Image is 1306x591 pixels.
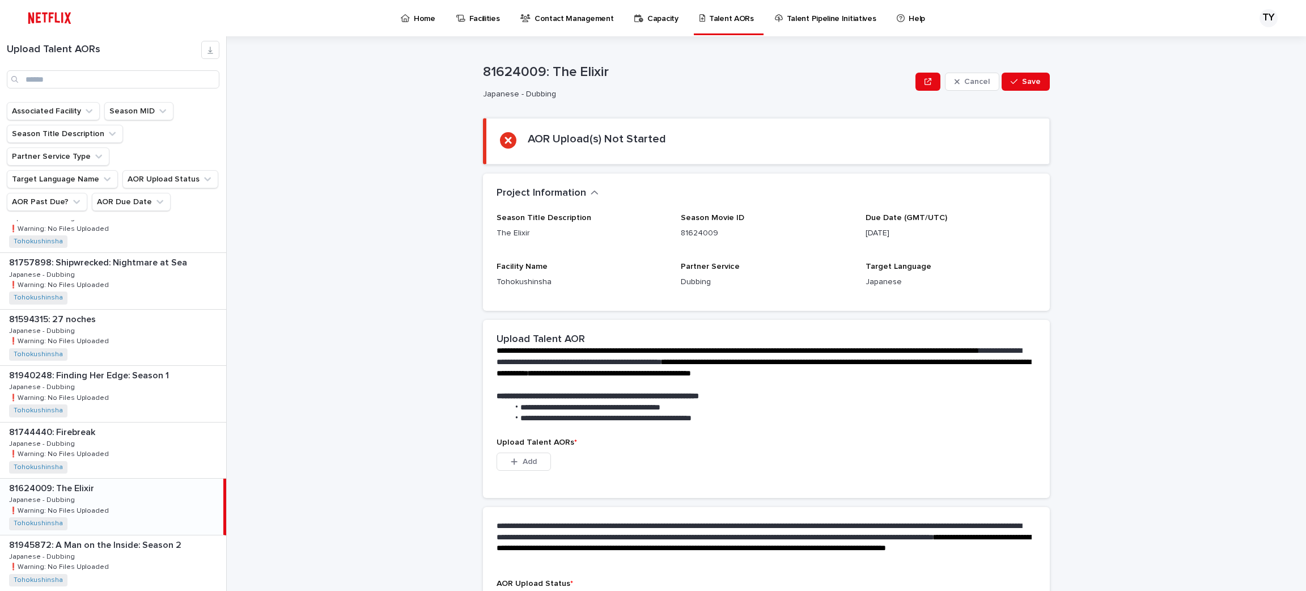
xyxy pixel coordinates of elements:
a: Tohokushinsha [14,407,63,415]
span: Add [523,458,537,466]
button: Cancel [945,73,999,91]
p: 81594315: 27 noches [9,312,98,325]
span: Cancel [964,78,990,86]
p: The Elixir [497,227,667,239]
p: ❗️Warning: No Files Uploaded [9,561,111,571]
a: Tohokushinsha [14,294,63,302]
button: Partner Service Type [7,147,109,166]
button: Season Title Description [7,125,123,143]
span: Facility Name [497,263,548,271]
p: 81624009: The Elixir [9,481,96,494]
p: Tohokushinsha [497,276,667,288]
p: ❗️Warning: No Files Uploaded [9,335,111,345]
p: Japanese - Dubbing [9,325,77,335]
a: Tohokushinsha [14,576,63,584]
p: Japanese - Dubbing [9,381,77,391]
h2: AOR Upload(s) Not Started [528,132,666,146]
p: 81757898: Shipwrecked: Nightmare at Sea [9,255,189,268]
span: Upload Talent AORs [497,438,577,446]
h1: Upload Talent AORs [7,44,201,56]
span: Partner Service [681,263,740,271]
button: Season MID [104,102,173,120]
p: 81624009: The Elixir [483,64,911,81]
div: TY [1260,9,1278,27]
p: 81945872: A Man on the Inside: Season 2 [9,538,184,551]
a: Tohokushinsha [14,351,63,358]
span: Season Movie ID [681,214,744,222]
p: 81744440: Firebreak [9,425,97,438]
span: AOR Upload Status [497,580,573,588]
button: Associated Facility [7,102,100,120]
p: [DATE] [866,227,1036,239]
p: Dubbing [681,276,851,288]
p: ❗️Warning: No Files Uploaded [9,223,111,233]
p: 81940248: Finding Her Edge: Season 1 [9,368,171,381]
h2: Project Information [497,187,586,200]
button: Target Language Name [7,170,118,188]
p: ❗️Warning: No Files Uploaded [9,448,111,458]
a: Tohokushinsha [14,463,63,471]
button: Save [1002,73,1050,91]
p: Japanese - Dubbing [9,438,77,448]
p: 81624009 [681,227,851,239]
p: Japanese - Dubbing [9,269,77,279]
span: Save [1022,78,1041,86]
span: Season Title Description [497,214,591,222]
input: Search [7,70,219,88]
p: ❗️Warning: No Files Uploaded [9,392,111,402]
img: ifQbXi3ZQGMSEF7WDB7W [23,7,77,29]
button: AOR Due Date [92,193,171,211]
p: Japanese [866,276,1036,288]
span: Target Language [866,263,931,271]
a: Tohokushinsha [14,520,63,527]
p: ❗️Warning: No Files Uploaded [9,279,111,289]
h2: Upload Talent AOR [497,334,585,346]
p: Japanese - Dubbing [483,90,906,99]
span: Due Date (GMT/UTC) [866,214,947,222]
p: Japanese - Dubbing [9,494,77,504]
p: Japanese - Dubbing [9,551,77,561]
p: ❗️Warning: No Files Uploaded [9,505,111,515]
button: AOR Past Due? [7,193,87,211]
a: Tohokushinsha [14,238,63,246]
button: Project Information [497,187,599,200]
button: Add [497,453,551,471]
button: AOR Upload Status [122,170,218,188]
